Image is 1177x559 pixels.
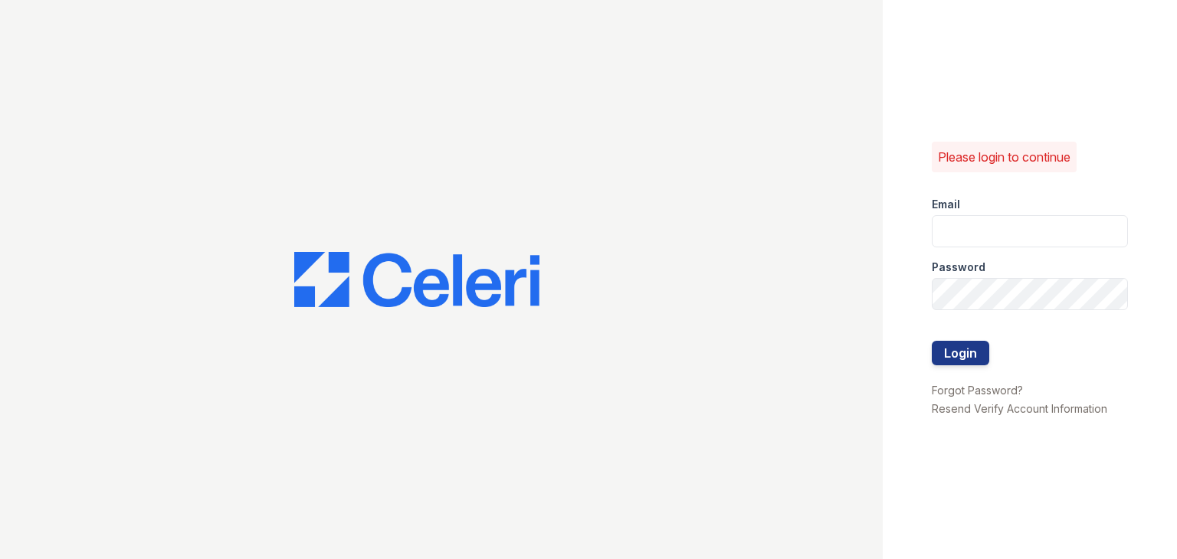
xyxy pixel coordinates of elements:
[294,252,539,307] img: CE_Logo_Blue-a8612792a0a2168367f1c8372b55b34899dd931a85d93a1a3d3e32e68fde9ad4.png
[932,260,985,275] label: Password
[932,197,960,212] label: Email
[932,402,1107,415] a: Resend Verify Account Information
[932,384,1023,397] a: Forgot Password?
[938,148,1070,166] p: Please login to continue
[932,341,989,365] button: Login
